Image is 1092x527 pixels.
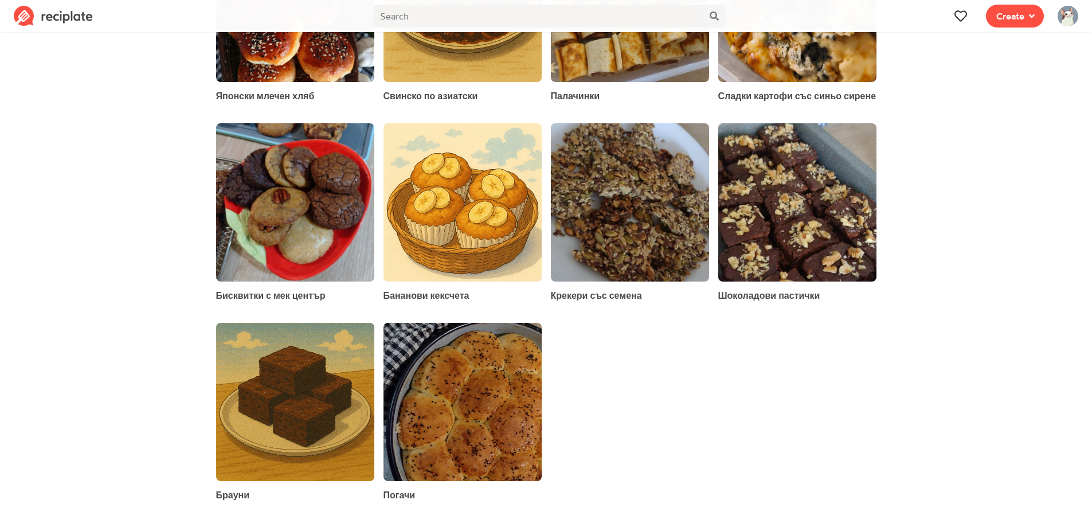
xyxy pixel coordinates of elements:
[383,489,416,501] span: Погачи
[383,90,478,102] span: Свинско по азиатски
[551,90,600,102] span: Палачинки
[996,9,1024,23] span: Create
[718,90,876,102] span: Сладки картофи със синьо сирене
[216,90,315,102] span: Японски млечен хляб
[718,89,876,103] a: Сладки картофи със синьо сирене
[216,489,250,501] span: Брауни
[383,288,469,302] a: Бананови кексчета
[216,89,315,103] a: Японски млечен хляб
[551,89,600,103] a: Палачинки
[216,290,326,301] span: Бисквитки с мек център
[383,488,416,502] a: Погачи
[383,290,469,301] span: Бананови кексчета
[718,290,820,301] span: Шоколадови пастички
[216,288,326,302] a: Бисквитки с мек център
[986,5,1044,28] button: Create
[1058,6,1078,26] img: User's avatar
[383,89,478,103] a: Свинско по азиатски
[216,488,250,502] a: Брауни
[14,6,93,26] img: Reciplate
[373,5,703,28] input: Search
[551,288,642,302] a: Крекери със семена
[718,288,820,302] a: Шоколадови пастички
[551,290,642,301] span: Крекери със семена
